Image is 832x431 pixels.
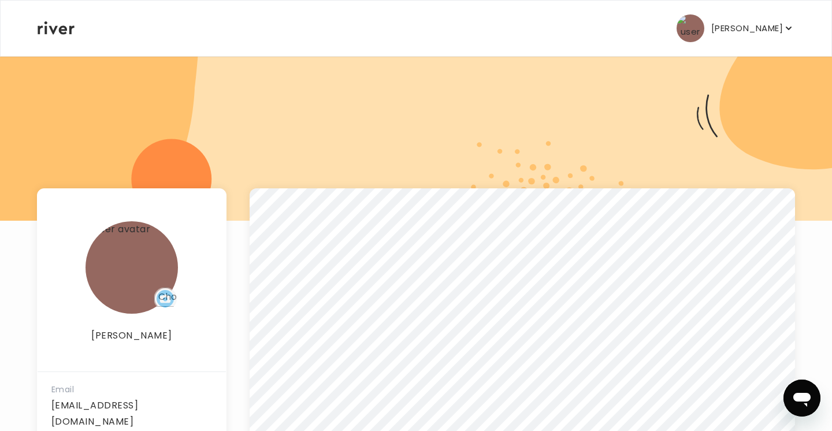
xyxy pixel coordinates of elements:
p: [EMAIL_ADDRESS][DOMAIN_NAME] [51,397,212,430]
button: user avatar[PERSON_NAME] [677,14,794,42]
p: [PERSON_NAME] [711,20,783,36]
img: user avatar [86,221,178,314]
img: user avatar [677,14,704,42]
iframe: Button to launch messaging window [783,380,820,417]
span: Email [51,384,74,395]
p: [PERSON_NAME] [38,328,226,344]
